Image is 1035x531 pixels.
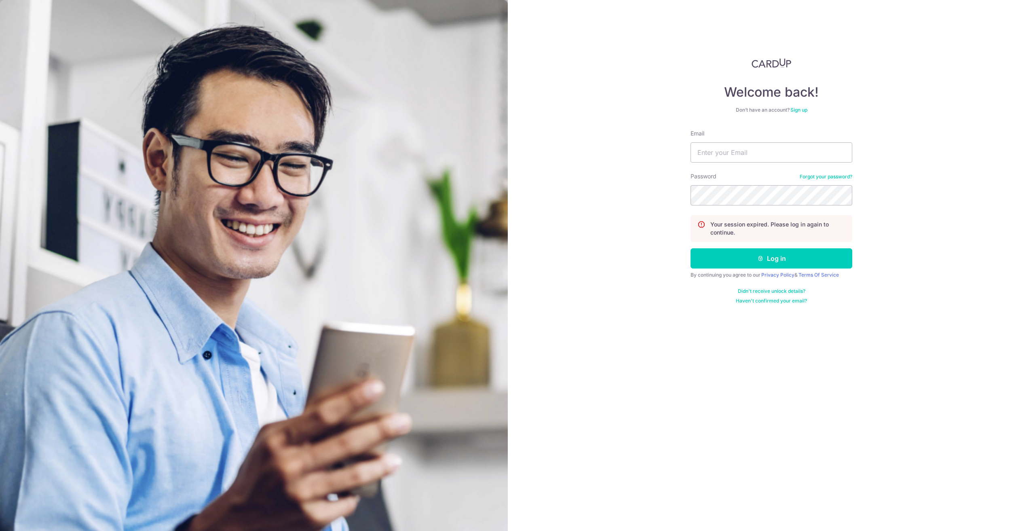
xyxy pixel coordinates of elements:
input: Enter your Email [691,142,852,163]
a: Haven't confirmed your email? [736,298,807,304]
button: Log in [691,248,852,269]
div: Don’t have an account? [691,107,852,113]
a: Privacy Policy [761,272,794,278]
img: CardUp Logo [752,58,791,68]
p: Your session expired. Please log in again to continue. [710,220,845,237]
a: Sign up [790,107,807,113]
a: Didn't receive unlock details? [738,288,805,294]
label: Email [691,129,704,138]
div: By continuing you agree to our & [691,272,852,278]
a: Terms Of Service [798,272,839,278]
h4: Welcome back! [691,84,852,100]
label: Password [691,172,716,180]
a: Forgot your password? [800,173,852,180]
